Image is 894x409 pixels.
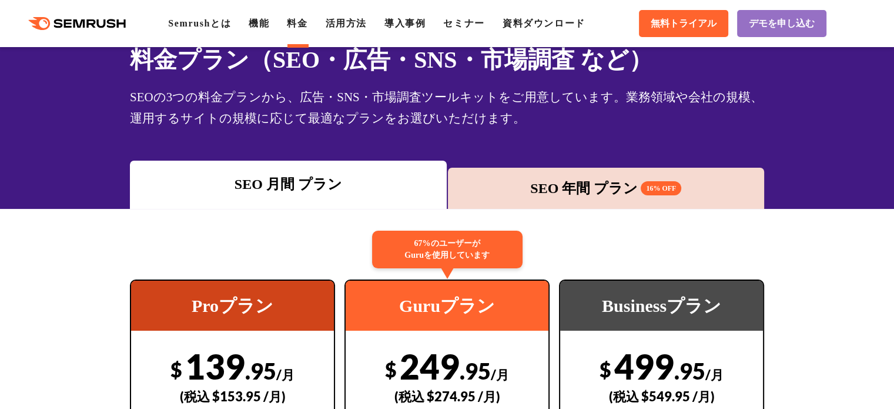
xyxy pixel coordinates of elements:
span: 16% OFF [641,181,681,195]
div: SEO 年間 プラン [454,178,759,199]
span: デモを申し込む [749,18,815,30]
span: .95 [674,357,705,384]
div: SEO 月間 プラン [136,174,441,195]
a: 料金 [287,18,307,28]
span: .95 [460,357,491,384]
a: Semrushとは [168,18,231,28]
h1: 料金プラン（SEO・広告・SNS・市場調査 など） [130,42,764,77]
a: 機能 [249,18,269,28]
span: $ [385,357,397,381]
a: デモを申し込む [737,10,826,37]
span: /月 [705,367,724,383]
a: 活用方法 [326,18,367,28]
div: 67%のユーザーが Guruを使用しています [372,231,523,268]
div: SEOの3つの料金プランから、広告・SNS・市場調査ツールキットをご用意しています。業務領域や会社の規模、運用するサイトの規模に応じて最適なプランをお選びいただけます。 [130,87,764,129]
span: 無料トライアル [651,18,716,30]
a: 無料トライアル [639,10,728,37]
span: $ [600,357,611,381]
a: セミナー [443,18,484,28]
span: /月 [491,367,509,383]
span: .95 [245,357,276,384]
span: /月 [276,367,294,383]
a: 導入事例 [384,18,426,28]
div: Proプラン [131,281,334,331]
span: $ [170,357,182,381]
a: 資料ダウンロード [503,18,585,28]
div: Businessプラン [560,281,763,331]
div: Guruプラン [346,281,548,331]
